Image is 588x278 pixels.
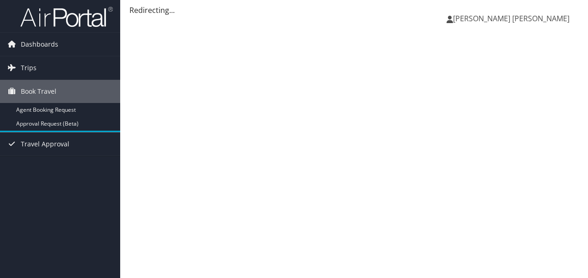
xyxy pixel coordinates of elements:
[453,13,570,24] span: [PERSON_NAME] [PERSON_NAME]
[447,5,579,32] a: [PERSON_NAME] [PERSON_NAME]
[21,33,58,56] span: Dashboards
[20,6,113,28] img: airportal-logo.png
[129,5,579,16] div: Redirecting...
[21,80,56,103] span: Book Travel
[21,133,69,156] span: Travel Approval
[21,56,37,79] span: Trips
